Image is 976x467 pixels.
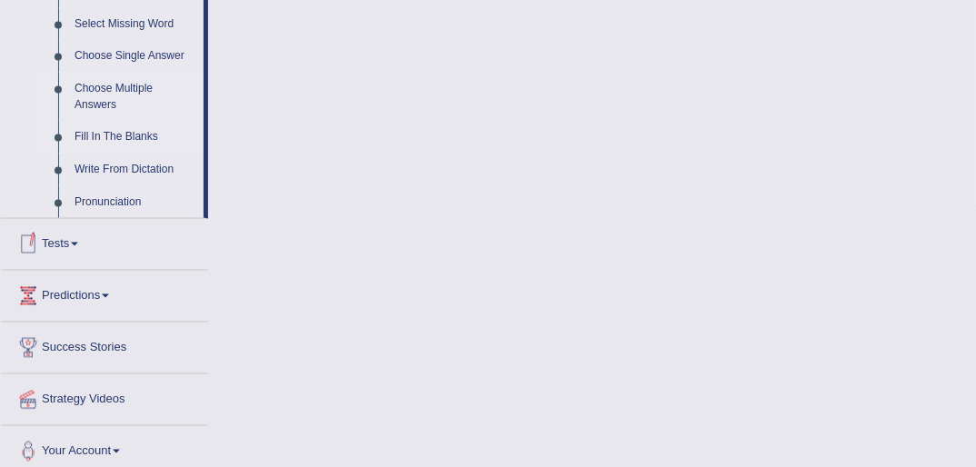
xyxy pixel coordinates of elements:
[66,73,204,121] a: Choose Multiple Answers
[66,40,204,73] a: Choose Single Answer
[66,154,204,186] a: Write From Dictation
[1,323,208,368] a: Success Stories
[66,121,204,154] a: Fill In The Blanks
[1,219,208,264] a: Tests
[66,186,204,219] a: Pronunciation
[1,271,208,316] a: Predictions
[66,8,204,41] a: Select Missing Word
[1,374,208,420] a: Strategy Videos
